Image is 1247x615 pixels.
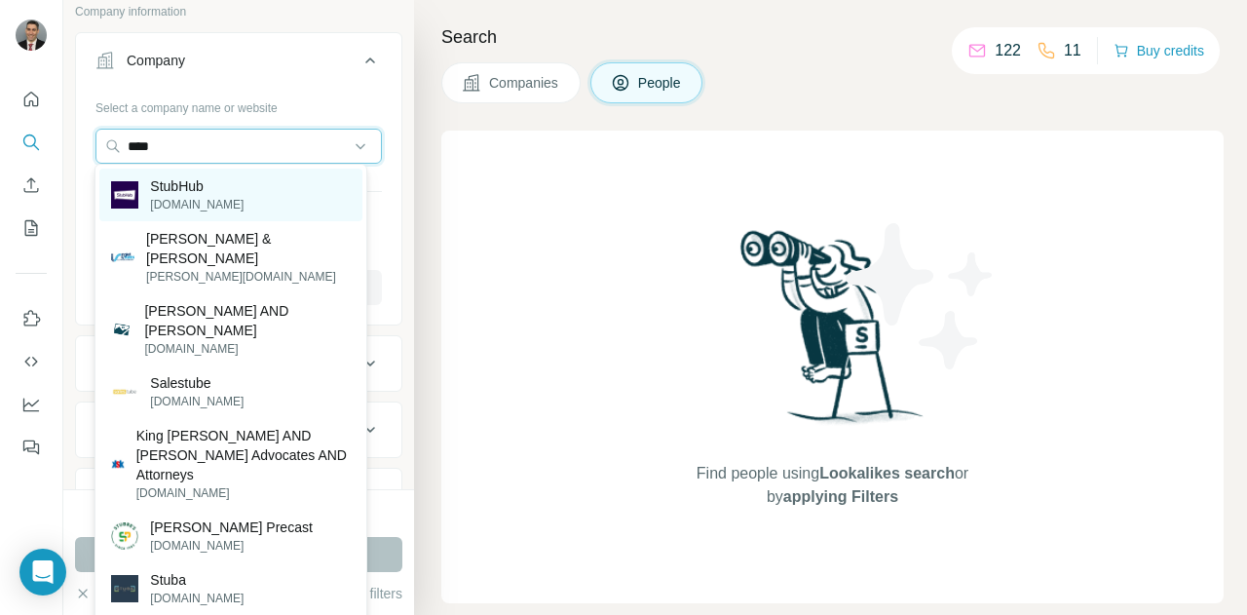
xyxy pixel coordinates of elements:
[638,73,683,93] span: People
[144,340,350,358] p: [DOMAIN_NAME]
[146,268,351,286] p: [PERSON_NAME][DOMAIN_NAME]
[995,39,1021,62] p: 122
[16,430,47,465] button: Feedback
[441,23,1224,51] h4: Search
[136,484,351,502] p: [DOMAIN_NAME]
[111,457,124,470] img: King Stubb AND Kasiva Advocates AND Attorneys
[819,465,955,481] span: Lookalikes search
[150,373,244,393] p: Salestube
[150,518,313,537] p: [PERSON_NAME] Precast
[19,549,66,596] div: Open Intercom Messenger
[111,181,138,209] img: StubHub
[16,82,47,117] button: Quick start
[732,225,934,442] img: Surfe Illustration - Woman searching with binoculars
[1114,37,1204,64] button: Buy credits
[76,473,401,519] button: Annual revenue ($)
[150,393,244,410] p: [DOMAIN_NAME]
[75,584,131,603] button: Clear
[127,51,185,70] div: Company
[1064,39,1081,62] p: 11
[76,340,401,387] button: Industry
[111,319,132,340] img: Davis Graham AND Stubbs
[95,92,382,117] div: Select a company name or website
[833,209,1008,384] img: Surfe Illustration - Stars
[136,426,351,484] p: King [PERSON_NAME] AND [PERSON_NAME] Advocates AND Attorneys
[16,344,47,379] button: Use Surfe API
[489,73,560,93] span: Companies
[76,406,401,453] button: HQ location
[150,196,244,213] p: [DOMAIN_NAME]
[150,537,313,555] p: [DOMAIN_NAME]
[111,522,138,550] img: Stubbe's Precast
[150,176,244,196] p: StubHub
[76,37,401,92] button: Company
[783,488,898,505] span: applying Filters
[676,462,988,509] span: Find people using or by
[111,575,138,602] img: Stuba
[146,229,351,268] p: [PERSON_NAME] & [PERSON_NAME]
[16,301,47,336] button: Use Surfe on LinkedIn
[150,590,244,607] p: [DOMAIN_NAME]
[111,378,138,405] img: Salestube
[16,387,47,422] button: Dashboard
[75,3,402,20] p: Company information
[16,19,47,51] img: Avatar
[16,211,47,246] button: My lists
[111,246,134,269] img: Inglett & Stubbs
[16,125,47,160] button: Search
[144,301,350,340] p: [PERSON_NAME] AND [PERSON_NAME]
[16,168,47,203] button: Enrich CSV
[150,570,244,590] p: Stuba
